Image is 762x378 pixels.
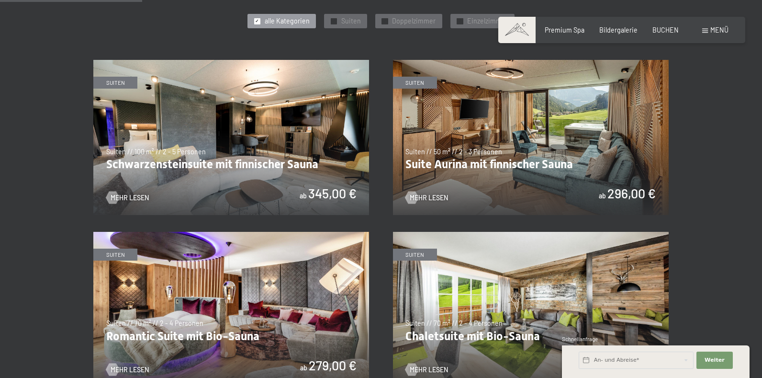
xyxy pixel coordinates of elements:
a: Mehr Lesen [106,193,149,203]
a: Mehr Lesen [405,365,448,375]
span: Mehr Lesen [111,193,149,203]
span: Weiter [705,356,725,364]
span: Schnellanfrage [562,336,598,342]
span: ✓ [458,18,462,24]
a: Suite Aurina mit finnischer Sauna [393,60,669,65]
a: Schwarzensteinsuite mit finnischer Sauna [93,60,369,65]
span: ✓ [383,18,387,24]
span: Suiten [341,16,361,26]
img: Schwarzensteinsuite mit finnischer Sauna [93,60,369,215]
button: Weiter [696,352,733,369]
span: Doppelzimmer [392,16,436,26]
a: Romantic Suite mit Bio-Sauna [93,232,369,237]
span: ✓ [255,18,259,24]
span: alle Kategorien [265,16,310,26]
a: Premium Spa [545,26,584,34]
a: Chaletsuite mit Bio-Sauna [393,232,669,237]
span: Menü [710,26,728,34]
a: Mehr Lesen [405,193,448,203]
span: Mehr Lesen [410,365,448,375]
span: Einzelzimmer [467,16,508,26]
a: BUCHEN [652,26,679,34]
span: Mehr Lesen [410,193,448,203]
img: Suite Aurina mit finnischer Sauna [393,60,669,215]
a: Bildergalerie [599,26,638,34]
a: Mehr Lesen [106,365,149,375]
span: Mehr Lesen [111,365,149,375]
span: ✓ [332,18,336,24]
